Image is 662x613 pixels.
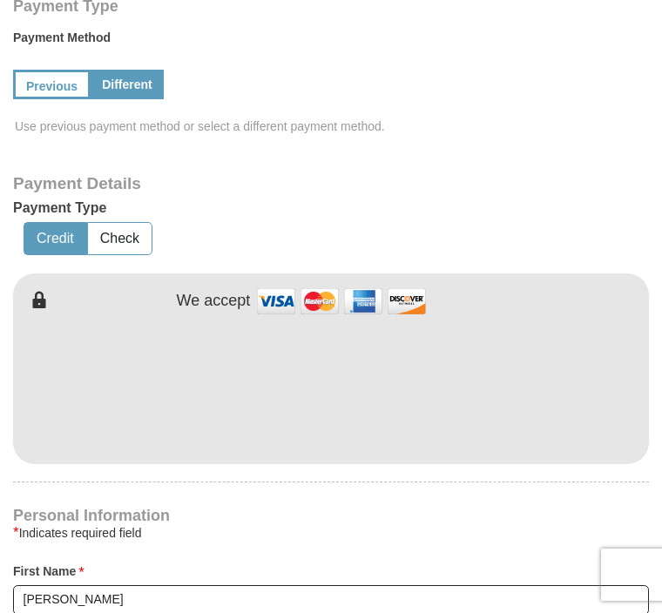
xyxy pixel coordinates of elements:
[13,199,649,216] h5: Payment Type
[177,292,251,311] h4: We accept
[13,174,649,194] h3: Payment Details
[13,70,91,99] a: Previous
[24,223,86,255] button: Credit
[15,118,651,135] span: Use previous payment method or select a different payment method.
[13,509,649,522] h4: Personal Information
[254,282,429,320] img: credit cards accepted
[13,29,649,55] label: Payment Method
[13,522,649,543] div: Indicates required field
[91,70,164,99] a: Different
[13,559,76,583] strong: First Name
[88,223,152,255] button: Check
